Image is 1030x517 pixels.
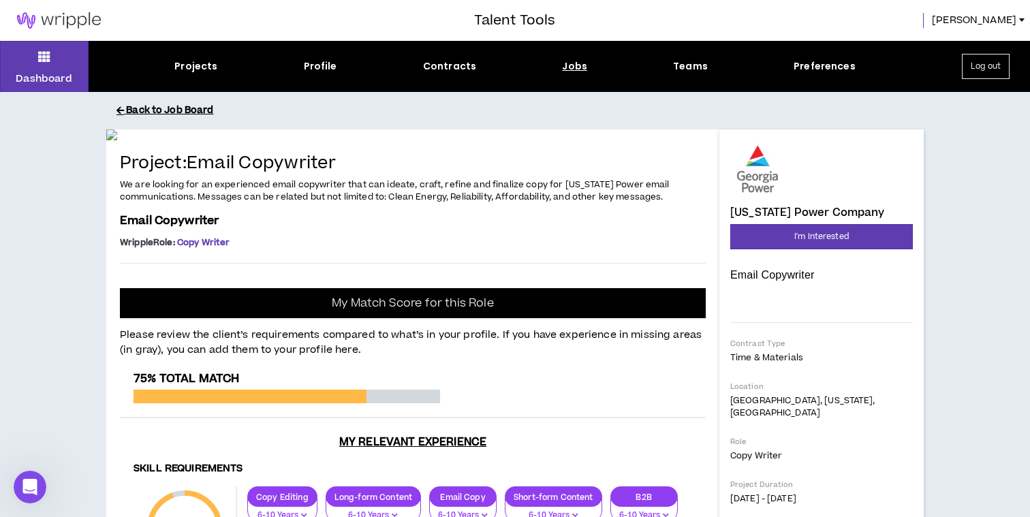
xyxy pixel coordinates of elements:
[120,178,670,203] span: We are looking for an experienced email copywriter that can ideate, craft, refine and finalize co...
[730,268,913,282] p: Email Copywriter
[730,206,885,219] h4: [US_STATE] Power Company
[106,129,719,140] img: 9cYldU1Bd6BHVzuWBb6pJtCSpdcMLWUpcchFap8Y.jpg
[177,236,230,249] span: Copy Writer
[304,59,337,74] div: Profile
[730,351,913,364] p: Time & Materials
[611,492,677,502] p: B2B
[430,492,496,502] p: Email Copy
[120,319,706,358] p: Please review the client’s requirements compared to what’s in your profile. If you have experienc...
[730,450,782,462] span: Copy Writer
[16,72,72,86] p: Dashboard
[730,339,913,349] p: Contract Type
[332,296,493,310] p: My Match Score for this Role
[14,471,46,503] iframe: Intercom live chat
[174,59,217,74] div: Projects
[794,230,849,243] span: I'm Interested
[505,492,602,502] p: Short-form Content
[962,54,1010,79] button: Log out
[730,492,913,505] p: [DATE] - [DATE]
[134,463,692,475] h4: Skill Requirements
[474,10,555,31] h3: Talent Tools
[120,435,706,449] h3: My Relevant Experience
[794,59,856,74] div: Preferences
[120,154,706,174] h4: Project: Email Copywriter
[134,371,239,387] span: 75% Total Match
[116,99,934,123] button: Back to Job Board
[730,437,913,447] p: Role
[730,394,913,419] p: [GEOGRAPHIC_DATA], [US_STATE], [GEOGRAPHIC_DATA]
[730,381,913,392] p: Location
[730,224,913,249] button: I'm Interested
[326,492,420,502] p: Long-form Content
[932,13,1016,28] span: [PERSON_NAME]
[248,492,317,502] p: Copy Editing
[120,236,175,249] span: Wripple Role :
[120,213,219,229] span: Email Copywriter
[423,59,476,74] div: Contracts
[730,480,913,490] p: Project Duration
[673,59,708,74] div: Teams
